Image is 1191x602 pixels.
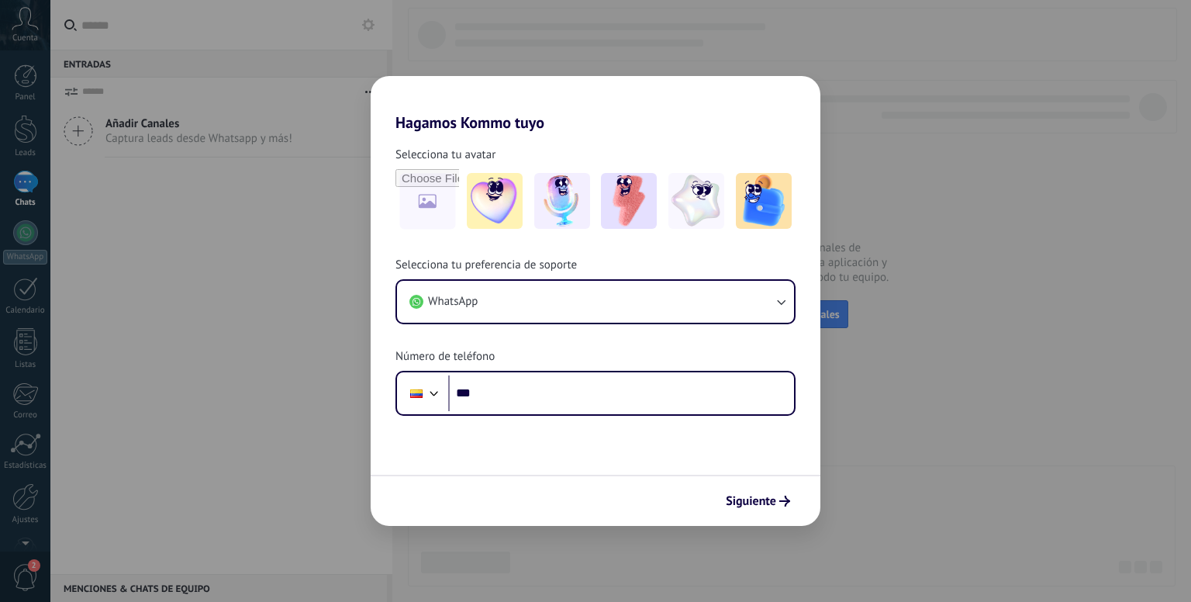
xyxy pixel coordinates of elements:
[371,76,820,132] h2: Hagamos Kommo tuyo
[726,496,776,507] span: Siguiente
[395,147,495,163] span: Selecciona tu avatar
[601,173,657,229] img: -3.jpeg
[428,294,478,310] span: WhatsApp
[668,173,724,229] img: -4.jpeg
[397,281,794,323] button: WhatsApp
[719,488,797,514] button: Siguiente
[534,173,590,229] img: -2.jpeg
[736,173,792,229] img: -5.jpeg
[395,258,577,273] span: Selecciona tu preferencia de soporte
[467,173,523,229] img: -1.jpeg
[402,377,431,410] div: Colombia: + 57
[395,349,495,365] span: Número de teléfono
